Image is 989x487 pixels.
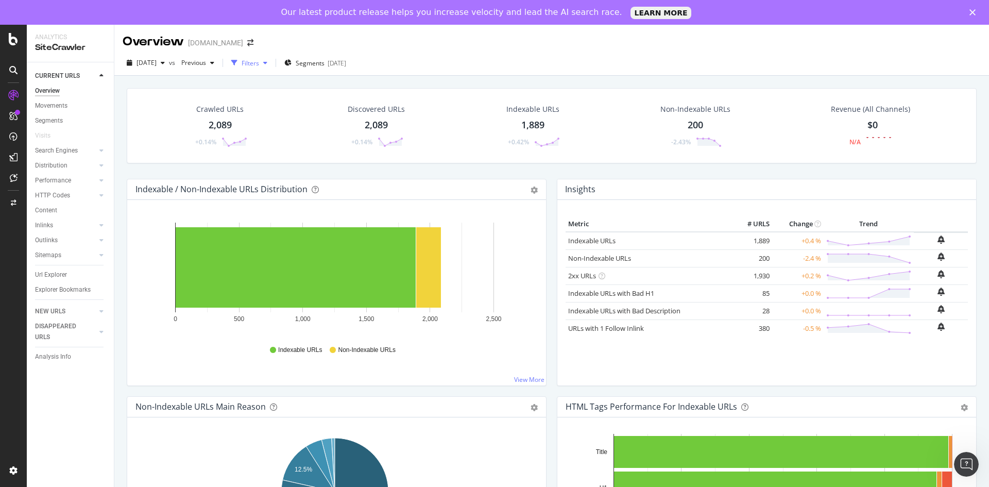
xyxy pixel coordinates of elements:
div: bell-plus [937,270,945,278]
a: Segments [35,115,107,126]
div: Overview [35,86,60,96]
a: URLs with 1 Follow Inlink [568,324,644,333]
div: Distribution [35,160,67,171]
a: HTTP Codes [35,190,96,201]
div: Analysis Info [35,351,71,362]
div: Indexable URLs [506,104,559,114]
text: 500 [234,315,244,323]
span: Previous [177,58,206,67]
text: 1,000 [295,315,311,323]
text: 1,500 [359,315,374,323]
button: [DATE] [123,55,169,71]
a: DISAPPEARED URLS [35,321,96,343]
div: DISAPPEARED URLS [35,321,87,343]
div: +0.14% [195,138,216,146]
a: NEW URLS [35,306,96,317]
a: Outlinks [35,235,96,246]
td: 200 [731,249,772,267]
text: 2,000 [422,315,438,323]
a: Analysis Info [35,351,107,362]
a: Search Engines [35,145,96,156]
div: 2,089 [365,119,388,132]
span: Segments [296,59,325,68]
td: +0.4 % [772,232,824,250]
div: -2.43% [671,138,691,146]
a: Non-Indexable URLs [568,254,631,263]
a: Inlinks [35,220,96,231]
a: Overview [35,86,107,96]
a: Url Explorer [35,270,107,280]
a: Indexable URLs with Bad Description [568,306,680,315]
a: View More [514,375,544,384]
div: NEW URLS [35,306,65,317]
div: Visits [35,130,50,141]
div: Outlinks [35,235,58,246]
div: Overview [123,33,184,51]
td: 28 [731,302,772,320]
div: bell-plus [937,323,945,331]
div: N/A [849,138,861,146]
div: CURRENT URLS [35,71,80,81]
div: Content [35,205,57,216]
div: Our latest product release helps you increase velocity and lead the AI search race. [281,7,622,18]
text: 2,500 [486,315,501,323]
div: Discovered URLs [348,104,405,114]
div: Url Explorer [35,270,67,280]
td: -0.5 % [772,320,824,337]
div: bell-plus [937,305,945,313]
div: Explorer Bookmarks [35,284,91,295]
iframe: Intercom live chat [954,452,979,477]
text: 12.5% [295,466,312,473]
text: Title [596,448,608,456]
td: +0.2 % [772,267,824,284]
th: Metric [566,216,731,232]
button: Previous [177,55,218,71]
div: bell-plus [937,288,945,296]
div: Movements [35,100,67,111]
div: Segments [35,115,63,126]
span: Revenue (All Channels) [831,104,910,114]
span: Non-Indexable URLs [338,346,395,355]
div: Close [969,9,980,15]
td: +0.0 % [772,284,824,302]
a: 2xx URLs [568,271,596,280]
td: -2.4 % [772,249,824,267]
div: Search Engines [35,145,78,156]
a: LEARN MORE [630,7,692,19]
div: Crawled URLs [196,104,244,114]
a: Explorer Bookmarks [35,284,107,295]
div: HTML Tags Performance for Indexable URLs [566,401,737,412]
div: SiteCrawler [35,42,106,54]
button: Filters [227,55,271,71]
div: HTTP Codes [35,190,70,201]
div: gear [961,404,968,411]
div: Performance [35,175,71,186]
td: 380 [731,320,772,337]
a: Indexable URLs with Bad H1 [568,289,654,298]
a: Visits [35,130,61,141]
a: CURRENT URLS [35,71,96,81]
div: +0.42% [508,138,529,146]
a: Performance [35,175,96,186]
div: Sitemaps [35,250,61,261]
a: Indexable URLs [568,236,616,245]
div: 2,089 [209,119,232,132]
svg: A chart. [135,216,534,336]
div: gear [531,404,538,411]
div: bell-plus [937,253,945,261]
div: 1,889 [521,119,544,132]
div: Inlinks [35,220,53,231]
div: bell-plus [937,236,945,244]
td: 1,930 [731,267,772,284]
h4: Insights [565,182,595,196]
td: 1,889 [731,232,772,250]
div: arrow-right-arrow-left [247,39,253,46]
div: Non-Indexable URLs [660,104,730,114]
div: +0.14% [351,138,372,146]
text: 0 [174,315,177,323]
span: vs [169,58,177,67]
div: [DATE] [328,59,346,68]
div: [DOMAIN_NAME] [188,38,243,48]
div: Indexable / Non-Indexable URLs Distribution [135,184,308,194]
